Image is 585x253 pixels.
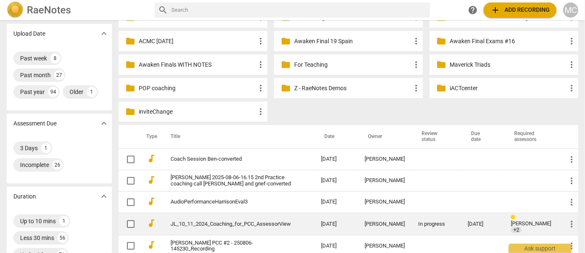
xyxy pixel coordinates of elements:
[13,29,45,38] p: Upload Date
[314,125,358,149] th: Date
[99,29,109,39] span: expand_more
[146,196,156,206] span: audiotrack
[171,199,291,205] a: AudioPerformanceHarrisonEval3
[256,83,266,93] span: more_vert
[484,3,557,18] button: Upload
[465,3,480,18] a: Help
[171,221,291,227] a: JL_10_11_2024_Coaching_for_PCC_AssessorView
[13,192,36,201] p: Duration
[256,107,266,117] span: more_vert
[567,83,577,93] span: more_vert
[98,117,110,130] button: Show more
[411,36,421,46] span: more_vert
[125,83,135,93] span: folder
[314,170,358,191] td: [DATE]
[171,3,427,17] input: Search
[511,214,519,221] span: Review status: in progress
[314,149,358,170] td: [DATE]
[567,36,577,46] span: more_vert
[450,60,567,69] p: Maverick Triads
[567,154,577,164] span: more_vert
[461,125,504,149] th: Due date
[125,60,135,70] span: folder
[468,5,478,15] span: help
[511,227,522,233] span: +2
[365,156,405,162] div: [PERSON_NAME]
[412,125,461,149] th: Review status
[436,83,446,93] span: folder
[294,60,411,69] p: For Teaching
[365,243,405,249] div: [PERSON_NAME]
[48,87,58,97] div: 94
[411,60,421,70] span: more_vert
[139,84,256,93] p: POP coaching
[98,27,110,40] button: Show more
[365,221,405,227] div: [PERSON_NAME]
[20,161,49,169] div: Incomplete
[490,5,550,15] span: Add recording
[70,88,83,96] div: Older
[365,199,405,205] div: [PERSON_NAME]
[139,37,256,46] p: ACMC June 2025
[59,216,69,226] div: 1
[158,5,168,15] span: search
[256,60,266,70] span: more_vert
[450,84,567,93] p: iACTcenter
[139,60,256,69] p: Awaken Finals WITH NOTES
[146,175,156,185] span: audiotrack
[98,190,110,203] button: Show more
[450,37,567,46] p: Awaken Final Exams #16
[146,154,156,164] span: audiotrack
[13,119,57,128] p: Assessment Due
[281,83,291,93] span: folder
[7,2,23,18] img: Logo
[57,233,67,243] div: 56
[314,213,358,235] td: [DATE]
[52,160,62,170] div: 26
[418,221,454,227] div: In progress
[20,88,45,96] div: Past year
[294,37,411,46] p: Awaken Final 19 Spain
[365,177,405,184] div: [PERSON_NAME]
[511,220,551,227] span: [PERSON_NAME]
[27,4,71,16] h2: RaeNotes
[99,191,109,201] span: expand_more
[160,125,314,149] th: Title
[20,234,54,242] div: Less 30 mins
[567,241,577,251] span: more_vert
[171,156,291,162] a: Coach Session Ben-converted
[171,175,291,187] a: [PERSON_NAME] 2025-08-06-16.15 2nd Practice coaching call [PERSON_NAME] and grief-converted
[567,176,577,186] span: more_vert
[490,5,500,15] span: add
[504,125,560,149] th: Required assessors
[563,3,578,18] div: MC
[567,219,577,229] span: more_vert
[125,107,135,117] span: folder
[411,83,421,93] span: more_vert
[509,244,572,253] div: Ask support
[281,36,291,46] span: folder
[146,218,156,228] span: audiotrack
[358,125,412,149] th: Owner
[20,217,56,225] div: Up to 10 mins
[294,84,411,93] p: Z - RaeNotes Demos
[99,118,109,128] span: expand_more
[146,240,156,250] span: audiotrack
[54,70,64,80] div: 27
[41,143,51,153] div: 1
[139,107,256,116] p: inviteChange
[20,54,47,63] div: Past week
[20,144,38,152] div: 3 Days
[171,240,291,253] a: [PERSON_NAME] PCC #2 - 250806-145230_Recording
[436,60,446,70] span: folder
[87,87,97,97] div: 1
[125,36,135,46] span: folder
[50,53,60,63] div: 8
[7,2,148,18] a: LogoRaeNotes
[20,71,51,79] div: Past month
[256,36,266,46] span: more_vert
[314,191,358,213] td: [DATE]
[468,221,497,227] div: [DATE]
[567,60,577,70] span: more_vert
